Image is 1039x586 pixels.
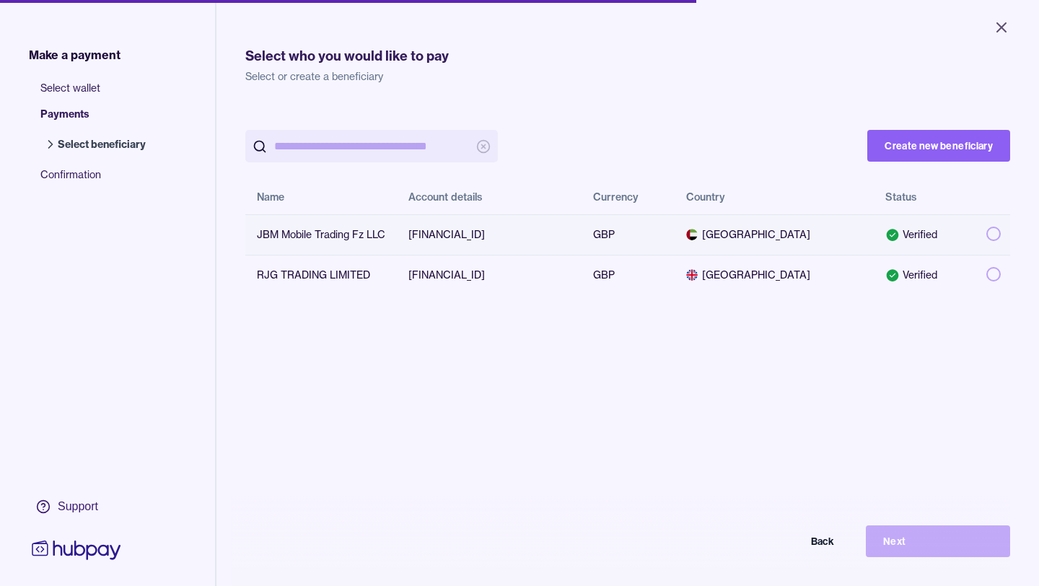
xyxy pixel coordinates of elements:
td: [FINANCIAL_ID] [397,255,582,295]
td: [FINANCIAL_ID] [397,214,582,255]
span: Select wallet [40,81,160,107]
th: Account details [397,180,582,214]
button: Back [707,525,851,557]
input: search [274,130,469,162]
span: [GEOGRAPHIC_DATA] [686,268,862,282]
div: RJG TRADING LIMITED [257,268,385,282]
a: Support [29,491,124,522]
th: Status [874,180,976,214]
span: [GEOGRAPHIC_DATA] [686,227,862,242]
div: Verified [885,227,964,242]
span: Make a payment [29,46,120,64]
th: Country [675,180,874,214]
span: Select beneficiary [58,137,146,152]
div: Support [58,499,98,515]
td: GBP [582,214,675,255]
h1: Select who you would like to pay [245,46,1010,66]
th: Currency [582,180,675,214]
div: Verified [885,268,964,282]
div: JBM Mobile Trading Fz LLC [257,227,385,242]
td: GBP [582,255,675,295]
th: Name [245,180,397,214]
button: Create new beneficiary [867,130,1010,162]
button: Close [976,12,1027,43]
span: Confirmation [40,167,160,193]
span: Payments [40,107,160,133]
p: Select or create a beneficiary [245,69,1010,84]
